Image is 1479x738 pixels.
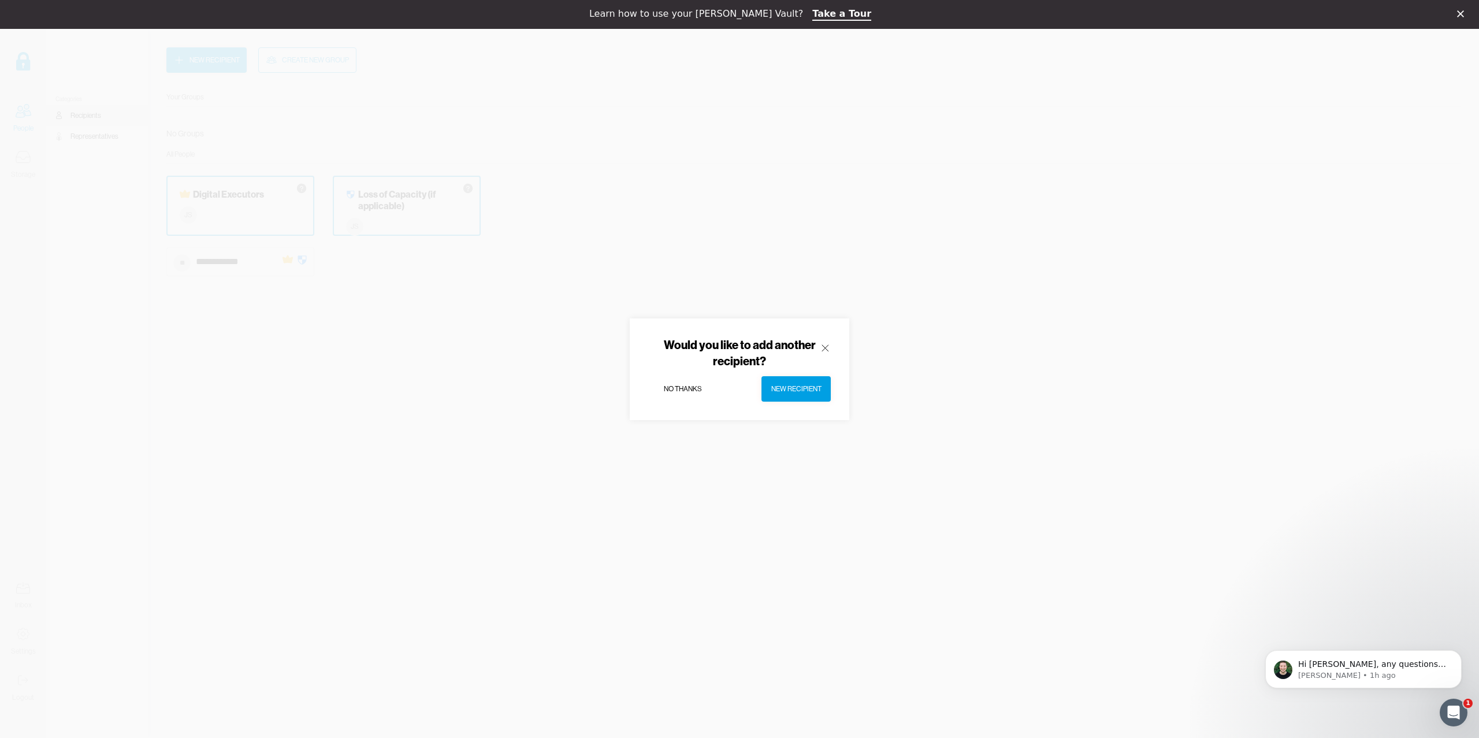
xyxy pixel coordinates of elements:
iframe: Intercom live chat [1440,699,1467,726]
div: Would you like to add another recipient? [648,337,831,353]
div: Close [1457,10,1469,17]
div: No thanks [664,383,702,395]
a: Take a Tour [812,8,871,21]
button: New Recipient [761,376,831,402]
div: New Recipient [771,383,822,395]
span: 1 [1463,699,1473,708]
div: Learn how to use your [PERSON_NAME] Vault? [589,8,803,20]
button: No thanks [648,376,718,402]
iframe: Intercom notifications message [1248,626,1479,707]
